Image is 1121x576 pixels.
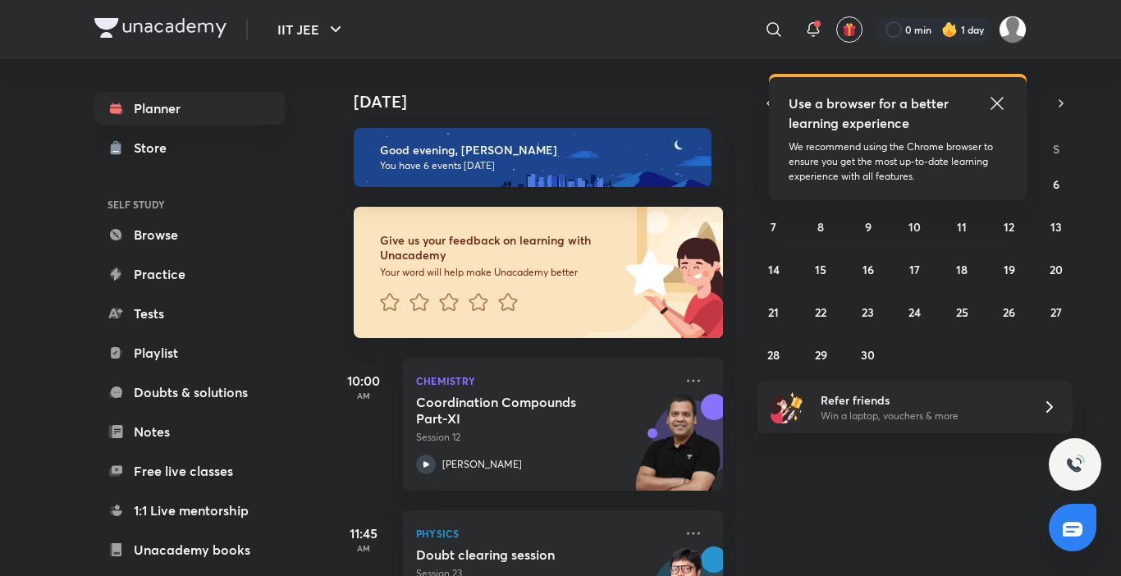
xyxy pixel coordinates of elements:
abbr: September 28, 2025 [767,347,780,363]
button: September 7, 2025 [761,213,787,240]
a: Free live classes [94,455,285,487]
img: Company Logo [94,18,226,38]
div: Store [134,138,176,158]
abbr: September 15, 2025 [815,262,826,277]
abbr: September 13, 2025 [1050,219,1062,235]
button: September 24, 2025 [902,299,928,325]
abbr: September 9, 2025 [865,219,872,235]
a: Playlist [94,336,285,369]
p: Session 12 [416,430,674,445]
button: September 6, 2025 [1043,171,1069,197]
abbr: September 18, 2025 [956,262,968,277]
button: September 9, 2025 [855,213,881,240]
p: AM [331,543,396,553]
button: September 23, 2025 [855,299,881,325]
button: September 21, 2025 [761,299,787,325]
abbr: September 12, 2025 [1004,219,1014,235]
p: Physics [416,523,674,543]
button: September 18, 2025 [949,256,975,282]
abbr: September 19, 2025 [1004,262,1015,277]
abbr: September 27, 2025 [1050,304,1062,320]
button: September 28, 2025 [761,341,787,368]
button: September 11, 2025 [949,213,975,240]
h6: SELF STUDY [94,190,285,218]
h5: Doubt clearing session [416,546,620,563]
abbr: September 26, 2025 [1003,304,1015,320]
abbr: Saturday [1053,141,1059,157]
abbr: September 10, 2025 [908,219,921,235]
abbr: September 8, 2025 [817,219,824,235]
abbr: September 24, 2025 [908,304,921,320]
button: September 25, 2025 [949,299,975,325]
a: Company Logo [94,18,226,42]
h4: [DATE] [354,92,739,112]
abbr: September 20, 2025 [1050,262,1063,277]
p: Your word will help make Unacademy better [380,266,620,279]
button: September 14, 2025 [761,256,787,282]
abbr: September 17, 2025 [909,262,920,277]
p: You have 6 events [DATE] [380,159,697,172]
a: Unacademy books [94,533,285,566]
h5: 11:45 [331,523,396,543]
p: [PERSON_NAME] [442,457,522,472]
img: streak [941,21,958,38]
h5: 10:00 [331,371,396,391]
img: feedback_image [570,207,723,338]
abbr: September 29, 2025 [815,347,827,363]
h6: Good evening, [PERSON_NAME] [380,143,697,158]
button: September 30, 2025 [855,341,881,368]
abbr: September 14, 2025 [768,262,780,277]
a: Notes [94,415,285,448]
button: September 29, 2025 [808,341,834,368]
button: IIT JEE [268,13,355,46]
a: Doubts & solutions [94,376,285,409]
button: September 17, 2025 [902,256,928,282]
img: unacademy [633,394,723,507]
button: September 26, 2025 [996,299,1023,325]
button: avatar [836,16,862,43]
button: September 12, 2025 [996,213,1023,240]
button: September 16, 2025 [855,256,881,282]
img: kanish kumar [999,16,1027,43]
img: evening [354,128,711,187]
button: September 8, 2025 [808,213,834,240]
abbr: September 21, 2025 [768,304,779,320]
a: Practice [94,258,285,290]
h5: Use a browser for a better learning experience [789,94,952,133]
h5: Coordination Compounds Part-XI [416,394,620,427]
abbr: September 30, 2025 [861,347,875,363]
button: September 22, 2025 [808,299,834,325]
a: Planner [94,92,285,125]
p: Win a laptop, vouchers & more [821,409,1023,423]
abbr: September 7, 2025 [771,219,776,235]
abbr: September 11, 2025 [957,219,967,235]
a: Tests [94,297,285,330]
p: AM [331,391,396,400]
abbr: September 16, 2025 [862,262,874,277]
button: September 13, 2025 [1043,213,1069,240]
abbr: September 25, 2025 [956,304,968,320]
a: 1:1 Live mentorship [94,494,285,527]
a: Store [94,131,285,164]
button: September 27, 2025 [1043,299,1069,325]
h6: Give us your feedback on learning with Unacademy [380,233,620,263]
img: ttu [1065,455,1085,474]
h6: Refer friends [821,391,1023,409]
button: September 15, 2025 [808,256,834,282]
abbr: September 6, 2025 [1053,176,1059,192]
img: referral [771,391,803,423]
button: September 20, 2025 [1043,256,1069,282]
img: avatar [842,22,857,37]
abbr: September 23, 2025 [862,304,874,320]
p: We recommend using the Chrome browser to ensure you get the most up-to-date learning experience w... [789,139,1007,184]
abbr: September 22, 2025 [815,304,826,320]
a: Browse [94,218,285,251]
p: Chemistry [416,371,674,391]
button: September 19, 2025 [996,256,1023,282]
button: September 10, 2025 [902,213,928,240]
